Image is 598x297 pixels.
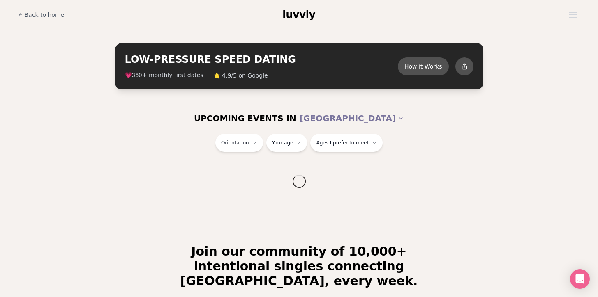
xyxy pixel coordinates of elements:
[25,11,65,19] span: Back to home
[18,7,65,23] a: Back to home
[221,139,249,146] span: Orientation
[215,134,263,152] button: Orientation
[570,269,590,289] div: Open Intercom Messenger
[272,139,293,146] span: Your age
[155,244,444,288] h2: Join our community of 10,000+ intentional singles connecting [GEOGRAPHIC_DATA], every week.
[566,9,580,21] button: Open menu
[213,71,268,80] span: ⭐ 4.9/5 on Google
[398,57,449,75] button: How it Works
[300,109,404,127] button: [GEOGRAPHIC_DATA]
[282,9,315,21] span: luvvly
[282,8,315,21] a: luvvly
[316,139,369,146] span: Ages I prefer to meet
[194,112,296,124] span: UPCOMING EVENTS IN
[310,134,383,152] button: Ages I prefer to meet
[125,71,203,80] span: 💗 + monthly first dates
[125,53,398,66] h2: LOW-PRESSURE SPEED DATING
[266,134,307,152] button: Your age
[132,72,142,79] span: 360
